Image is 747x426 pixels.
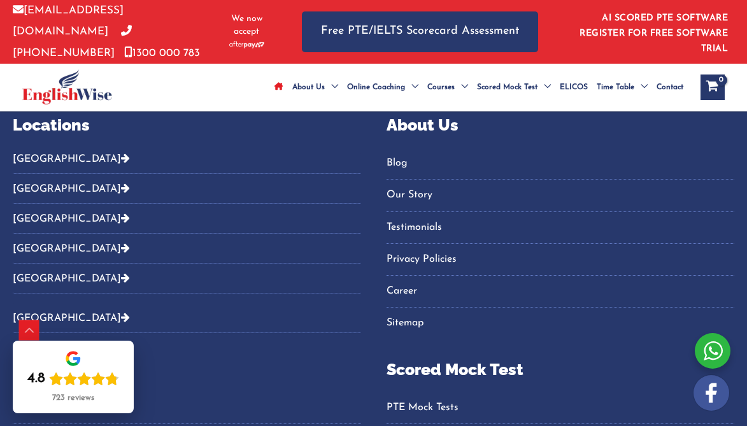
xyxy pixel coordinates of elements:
a: Privacy Policies [387,249,735,270]
button: [GEOGRAPHIC_DATA] [13,153,361,174]
div: 723 reviews [52,393,94,403]
a: Testimonials [387,217,735,238]
aside: Footer Widget 3 [387,113,735,350]
button: [GEOGRAPHIC_DATA] [13,234,361,264]
p: Locations [13,113,361,138]
span: About Us [292,65,325,110]
button: [GEOGRAPHIC_DATA] [13,264,361,294]
a: Online CoachingMenu Toggle [343,65,423,110]
a: PTE [13,397,361,418]
p: Scored Mock Test [387,358,735,382]
p: Courses [13,358,361,382]
img: Afterpay-Logo [229,41,264,48]
span: We now accept [224,13,270,38]
a: [PHONE_NUMBER] [13,26,132,58]
nav: Site Navigation: Main Menu [270,65,688,110]
span: Contact [657,65,683,110]
nav: Menu [13,397,361,424]
span: Menu Toggle [537,65,551,110]
aside: Header Widget 1 [564,3,734,60]
div: Rating: 4.8 out of 5 [27,370,119,388]
span: ELICOS [560,65,588,110]
a: AI SCORED PTE SOFTWARE REGISTER FOR FREE SOFTWARE TRIAL [580,13,728,53]
a: [GEOGRAPHIC_DATA] [13,313,130,323]
button: [GEOGRAPHIC_DATA] [13,204,361,234]
a: Scored Mock TestMenu Toggle [473,65,555,110]
button: [GEOGRAPHIC_DATA] [13,174,361,204]
a: ELICOS [555,65,592,110]
span: Menu Toggle [325,65,338,110]
a: Time TableMenu Toggle [592,65,652,110]
a: About UsMenu Toggle [288,65,343,110]
img: white-facebook.png [694,375,729,411]
a: Contact [652,65,688,110]
span: Menu Toggle [455,65,468,110]
a: Blog [387,153,735,174]
aside: Footer Widget 2 [13,113,361,343]
button: [GEOGRAPHIC_DATA] [13,303,361,333]
div: 4.8 [27,370,45,388]
p: About Us [387,113,735,138]
a: [EMAIL_ADDRESS][DOMAIN_NAME] [13,5,124,37]
a: Career [387,281,735,302]
a: Our Story [387,185,735,206]
span: Menu Toggle [634,65,648,110]
span: Time Table [597,65,634,110]
nav: Menu [387,153,735,334]
a: CoursesMenu Toggle [423,65,473,110]
a: Sitemap [387,313,735,334]
span: Menu Toggle [405,65,418,110]
span: Online Coaching [347,65,405,110]
a: View Shopping Cart, empty [701,75,725,100]
a: 1300 000 783 [124,48,200,59]
img: cropped-ew-logo [22,69,112,104]
a: [GEOGRAPHIC_DATA] [13,274,130,284]
span: Courses [427,65,455,110]
span: Scored Mock Test [477,65,537,110]
a: Free PTE/IELTS Scorecard Assessment [302,11,538,52]
a: PTE Mock Tests [387,397,735,418]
